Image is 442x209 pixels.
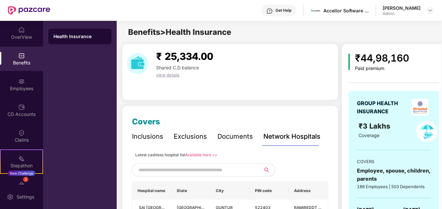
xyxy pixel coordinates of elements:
img: New Pazcare Logo [8,6,50,15]
div: COVERS [357,158,431,165]
img: policyIcon [416,121,437,142]
img: svg+xml;base64,PHN2ZyBpZD0iQ0RfQWNjb3VudHMiIGRhdGEtbmFtZT0iQ0QgQWNjb3VudHMiIHhtbG5zPSJodHRwOi8vd3... [18,104,25,110]
button: search [259,163,275,176]
img: download [127,53,148,74]
img: svg+xml;base64,PHN2ZyBpZD0iQmVuZWZpdHMiIHhtbG5zPSJodHRwOi8vd3d3LnczLm9yZy8yMDAwL3N2ZyIgd2lkdGg9Ij... [18,52,25,59]
th: City [211,182,250,200]
div: Inclusions [132,132,163,142]
span: Latest cashless hospital list [135,152,185,157]
div: Documents [217,132,253,142]
span: Benefits > Health Insurance [128,27,231,37]
div: 186 Employees | 503 Dependents [357,183,431,190]
img: svg+xml;base64,PHN2ZyB4bWxucz0iaHR0cDovL3d3dy53My5vcmcvMjAwMC9zdmciIHdpZHRoPSIyMSIgaGVpZ2h0PSIyMC... [18,155,25,162]
div: Settings [15,194,36,200]
div: Network Hospitals [263,132,320,142]
div: Get Help [275,8,291,13]
span: Address [294,188,323,193]
img: svg+xml;base64,PHN2ZyBpZD0iQ2xhaW0iIHhtbG5zPSJodHRwOi8vd3d3LnczLm9yZy8yMDAwL3N2ZyIgd2lkdGg9IjIwIi... [18,130,25,136]
div: ₹44,98,160 [355,50,409,66]
div: Employee, spouse, children, parents [357,167,431,183]
span: Hospital name [138,188,166,193]
div: Admin [383,11,420,16]
div: GROUP HEALTH INSURANCE [357,99,410,116]
span: search [259,167,275,173]
img: svg+xml;base64,PHN2ZyBpZD0iRW5kb3JzZW1lbnRzIiB4bWxucz0iaHR0cDovL3d3dy53My5vcmcvMjAwMC9zdmciIHdpZH... [18,181,25,188]
span: ₹3 Lakhs [359,122,392,130]
div: [PERSON_NAME] [383,5,420,11]
th: Address [289,182,328,200]
img: icon [348,54,350,70]
div: Health Insurance [53,33,106,40]
a: Available here >> [185,152,217,157]
span: Covers [132,117,160,126]
th: State [171,182,211,200]
th: Hospital name [132,182,171,200]
img: svg+xml;base64,PHN2ZyBpZD0iSG9tZSIgeG1sbnM9Imh0dHA6Ly93d3cudzMub3JnLzIwMDAvc3ZnIiB3aWR0aD0iMjAiIG... [18,27,25,33]
div: New Challenge [8,171,35,176]
div: Paid premium [355,66,409,71]
span: ₹ 25,334.00 [156,50,213,62]
span: Shared C.D balance [156,65,199,70]
div: Stepathon [1,162,42,169]
div: Exclusions [174,132,207,142]
img: svg+xml;base64,PHN2ZyBpZD0iRW1wbG95ZWVzIiB4bWxucz0iaHR0cDovL3d3dy53My5vcmcvMjAwMC9zdmciIHdpZHRoPS... [18,78,25,85]
span: view details [156,72,180,77]
img: images%20(1).jfif [311,6,320,15]
span: Coverage [359,132,379,138]
div: 1 [23,177,28,182]
th: PIN code [250,182,289,200]
img: svg+xml;base64,PHN2ZyBpZD0iU2V0dGluZy0yMHgyMCIgeG1sbnM9Imh0dHA6Ly93d3cudzMub3JnLzIwMDAvc3ZnIiB3aW... [7,194,13,200]
div: Accellor Software Pvt Ltd. [323,7,369,14]
img: insurerLogo [412,99,428,116]
img: svg+xml;base64,PHN2ZyBpZD0iRHJvcGRvd24tMzJ4MzIiIHhtbG5zPSJodHRwOi8vd3d3LnczLm9yZy8yMDAwL3N2ZyIgd2... [428,8,433,13]
img: svg+xml;base64,PHN2ZyBpZD0iSGVscC0zMngzMiIgeG1sbnM9Imh0dHA6Ly93d3cudzMub3JnLzIwMDAvc3ZnIiB3aWR0aD... [266,8,273,14]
